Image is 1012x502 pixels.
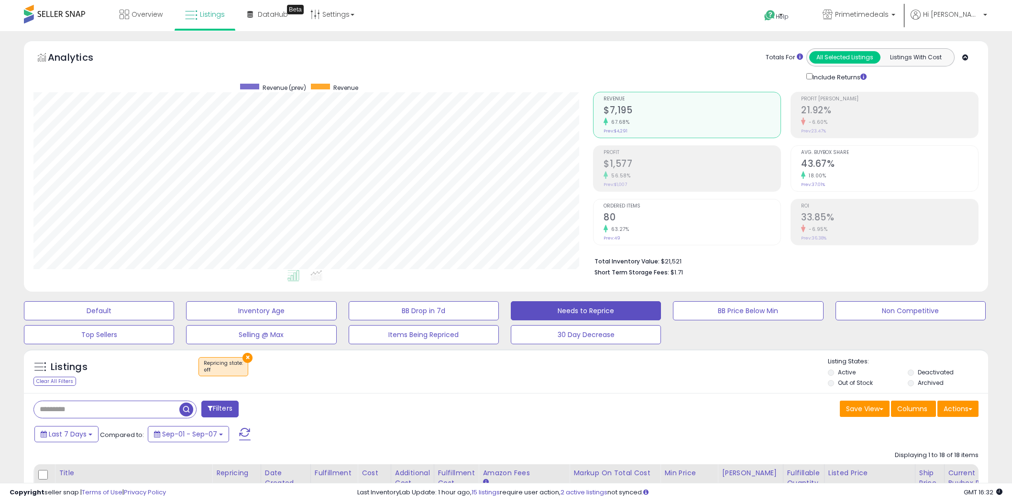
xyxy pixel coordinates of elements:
[801,105,978,118] h2: 21.92%
[673,301,823,320] button: BB Price Below Min
[48,51,112,66] h5: Analytics
[395,468,430,488] div: Additional Cost
[801,158,978,171] h2: 43.67%
[24,325,174,344] button: Top Sellers
[594,268,669,276] b: Short Term Storage Fees:
[265,468,307,488] div: Date Created
[287,5,304,14] div: Tooltip anchor
[33,377,76,386] div: Clear All Filters
[148,426,229,442] button: Sep-01 - Sep-07
[937,401,979,417] button: Actions
[895,451,979,460] div: Displaying 1 to 18 of 18 items
[186,325,336,344] button: Selling @ Max
[671,268,683,277] span: $1.71
[10,488,166,497] div: seller snap | |
[258,10,288,19] span: DataHub
[805,119,827,126] small: -6.60%
[801,128,826,134] small: Prev: 23.47%
[838,368,856,376] label: Active
[511,325,661,344] button: 30 Day Decrease
[200,10,225,19] span: Listings
[349,301,499,320] button: BB Drop in 7d
[897,404,927,414] span: Columns
[349,325,499,344] button: Items Being Repriced
[604,182,627,187] small: Prev: $1,007
[801,204,978,209] span: ROI
[801,97,978,102] span: Profit [PERSON_NAME]
[242,353,253,363] button: ×
[891,401,936,417] button: Columns
[964,488,1002,497] span: 2025-09-15 16:32 GMT
[757,2,807,31] a: Help
[805,172,826,179] small: 18.00%
[34,426,99,442] button: Last 7 Days
[132,10,163,19] span: Overview
[608,172,630,179] small: 56.58%
[561,488,607,497] a: 2 active listings
[604,150,781,155] span: Profit
[438,468,475,488] div: Fulfillment Cost
[594,257,660,265] b: Total Inventory Value:
[776,12,789,21] span: Help
[263,84,306,92] span: Revenue (prev)
[919,468,940,488] div: Ship Price
[799,71,878,82] div: Include Returns
[836,301,986,320] button: Non Competitive
[59,468,208,478] div: Title
[511,301,661,320] button: Needs to Reprice
[608,119,629,126] small: 67.68%
[315,468,353,478] div: Fulfillment
[948,468,998,488] div: Current Buybox Price
[766,53,803,62] div: Totals For
[100,430,144,439] span: Compared to:
[204,360,243,374] span: Repricing state :
[483,468,565,478] div: Amazon Fees
[880,51,951,64] button: Listings With Cost
[809,51,880,64] button: All Selected Listings
[604,105,781,118] h2: $7,195
[362,468,387,478] div: Cost
[828,468,911,478] div: Listed Price
[204,367,243,373] div: off
[162,429,217,439] span: Sep-01 - Sep-07
[604,235,620,241] small: Prev: 49
[801,235,826,241] small: Prev: 36.38%
[828,357,988,366] p: Listing States:
[664,468,714,478] div: Min Price
[835,10,889,19] span: Primetimedeals
[82,488,122,497] a: Terms of Use
[333,84,358,92] span: Revenue
[787,468,820,488] div: Fulfillable Quantity
[49,429,87,439] span: Last 7 Days
[604,212,781,225] h2: 80
[357,488,1002,497] div: Last InventoryLab Update: 1 hour ago, require user action, not synced.
[594,255,971,266] li: $21,521
[186,301,336,320] button: Inventory Age
[604,204,781,209] span: Ordered Items
[801,150,978,155] span: Avg. Buybox Share
[801,182,825,187] small: Prev: 37.01%
[51,360,88,374] h5: Listings
[216,468,257,478] div: Repricing
[472,488,500,497] a: 15 listings
[840,401,890,417] button: Save View
[918,368,954,376] label: Deactivated
[838,379,873,387] label: Out of Stock
[604,158,781,171] h2: $1,577
[124,488,166,497] a: Privacy Policy
[923,10,980,19] span: Hi [PERSON_NAME]
[608,226,629,233] small: 63.27%
[911,10,987,31] a: Hi [PERSON_NAME]
[201,401,239,417] button: Filters
[604,128,627,134] small: Prev: $4,291
[573,468,656,478] div: Markup on Total Cost
[805,226,827,233] small: -6.95%
[801,212,978,225] h2: 33.85%
[604,97,781,102] span: Revenue
[24,301,174,320] button: Default
[918,379,944,387] label: Archived
[722,468,779,478] div: [PERSON_NAME]
[10,488,44,497] strong: Copyright
[570,464,660,502] th: The percentage added to the cost of goods (COGS) that forms the calculator for Min & Max prices.
[764,10,776,22] i: Get Help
